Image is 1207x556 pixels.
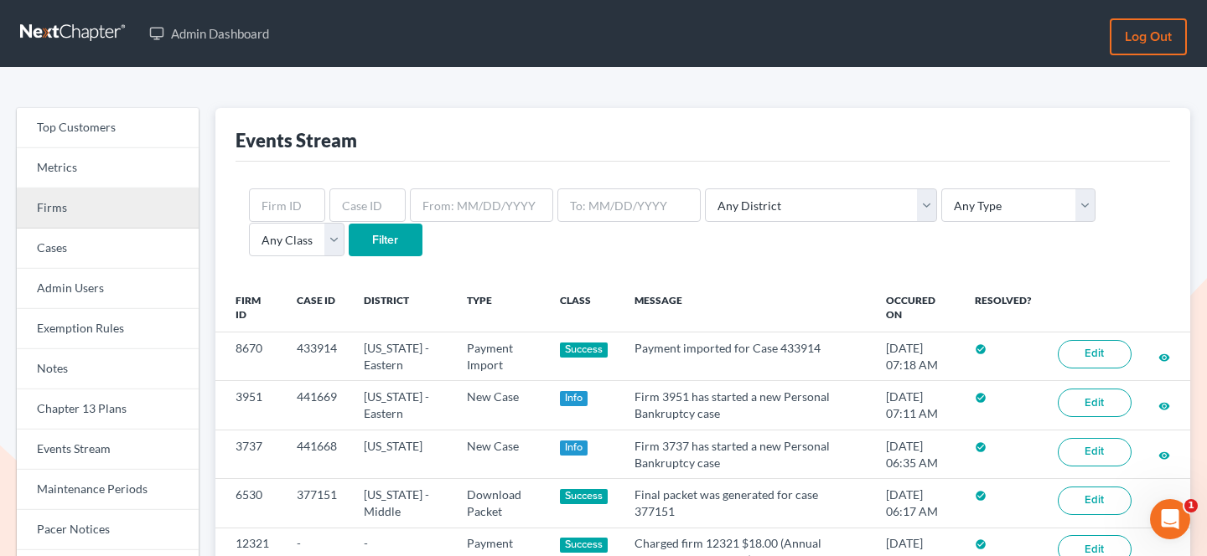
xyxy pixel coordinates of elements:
a: Exemption Rules [17,309,199,349]
a: Chapter 13 Plans [17,389,199,430]
td: 433914 [283,332,350,381]
input: From: MM/DD/YYYY [410,188,553,222]
a: Pacer Notices [17,510,199,550]
td: 3737 [215,430,284,478]
td: [US_STATE] - Eastern [350,332,453,381]
i: check_circle [975,343,987,355]
th: Firm ID [215,284,284,332]
input: Case ID [329,188,406,222]
td: Final packet was generated for case 377151 [621,479,873,528]
a: Top Customers [17,108,199,148]
th: Class [547,284,622,332]
td: [DATE] 07:11 AM [873,381,961,430]
a: Firms [17,188,199,229]
td: Payment Import [453,332,547,381]
i: visibility [1158,352,1170,363]
td: Payment imported for Case 433914 [621,332,873,381]
a: Maintenance Periods [17,470,199,510]
td: [DATE] 06:17 AM [873,479,961,528]
td: 441669 [283,381,350,430]
td: 8670 [215,332,284,381]
td: [US_STATE] [350,430,453,478]
th: Message [621,284,873,332]
a: Edit [1058,340,1132,368]
i: check_circle [975,490,987,502]
a: Edit [1058,486,1132,515]
a: visibility [1158,496,1170,510]
a: visibility [1158,447,1170,461]
a: Events Stream [17,430,199,470]
div: Info [560,440,588,456]
td: 3951 [215,381,284,430]
td: Firm 3951 has started a new Personal Bankruptcy case [621,381,873,430]
div: Success [560,489,609,504]
td: 6530 [215,479,284,528]
th: Case ID [283,284,350,332]
a: Cases [17,229,199,269]
i: check_circle [975,441,987,453]
div: Success [560,342,609,358]
th: District [350,284,453,332]
input: Filter [349,224,422,257]
td: Firm 3737 has started a new Personal Bankruptcy case [621,430,873,478]
i: check_circle [975,392,987,404]
iframe: Intercom live chat [1150,499,1190,539]
td: New Case [453,430,547,478]
th: Type [453,284,547,332]
i: visibility [1158,400,1170,412]
input: Firm ID [249,188,325,222]
span: 1 [1184,499,1198,512]
td: [US_STATE] - Middle [350,479,453,528]
th: Resolved? [961,284,1044,332]
th: Occured On [873,284,961,332]
td: [US_STATE] - Eastern [350,381,453,430]
a: Metrics [17,148,199,188]
a: visibility [1158,349,1170,363]
div: Info [560,391,588,406]
a: Log out [1110,18,1187,55]
td: [DATE] 06:35 AM [873,430,961,478]
a: Notes [17,349,199,389]
div: Events Stream [236,128,357,152]
a: Edit [1058,438,1132,466]
td: [DATE] 07:18 AM [873,332,961,381]
i: check_circle [975,538,987,550]
td: 377151 [283,479,350,528]
td: New Case [453,381,547,430]
input: To: MM/DD/YYYY [557,188,701,222]
td: 441668 [283,430,350,478]
a: Admin Dashboard [141,18,277,49]
i: visibility [1158,498,1170,510]
div: Success [560,538,609,553]
a: Edit [1058,389,1132,417]
i: visibility [1158,450,1170,461]
td: Download Packet [453,479,547,528]
a: visibility [1158,398,1170,412]
a: Admin Users [17,269,199,309]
